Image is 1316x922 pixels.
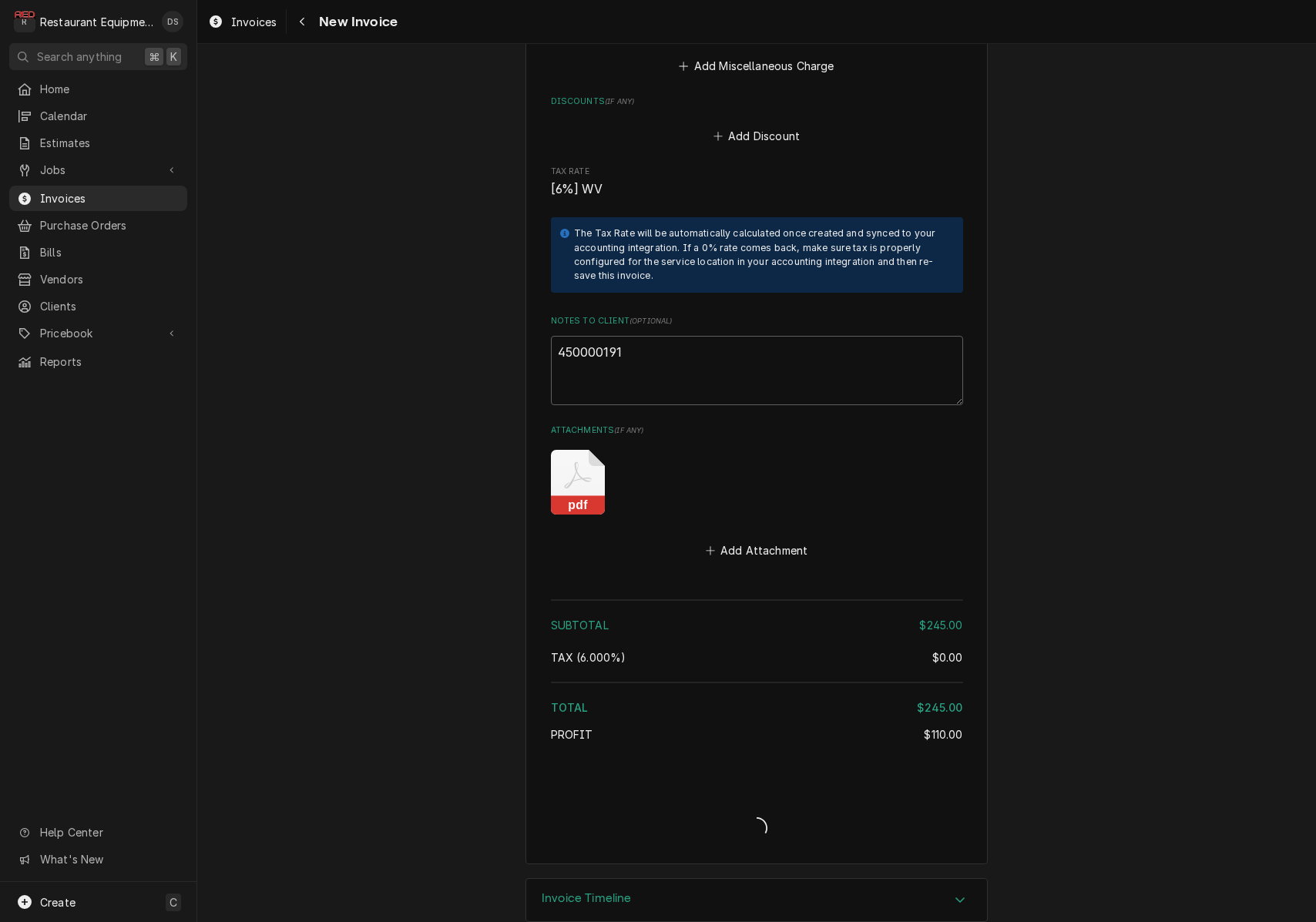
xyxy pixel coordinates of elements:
div: $245.00 [917,699,962,716]
span: Create [40,896,76,909]
span: Total [551,701,589,714]
span: Purchase Orders [40,217,180,233]
button: Navigate back [290,9,314,34]
span: C [170,894,177,910]
span: Loading... [746,813,767,845]
span: Vendors [40,271,180,287]
span: Profit [551,728,593,741]
div: Amount Summary [551,594,963,753]
div: R [14,11,35,32]
div: DS [162,11,183,32]
a: Go to What's New [9,847,187,872]
a: Purchase Orders [9,213,187,238]
span: $110.00 [924,728,962,741]
span: ( if any ) [614,426,643,434]
button: Add Miscellaneous Charge [676,55,837,77]
a: Go to Jobs [9,157,187,183]
label: Attachments [551,424,963,437]
span: Jobs [40,162,156,178]
span: Tax Rate [551,180,963,199]
span: Calendar [40,108,180,124]
span: Pricebook [40,325,156,341]
textarea: 450000191 [551,336,963,405]
div: Total [551,699,963,716]
div: Notes to Client [551,315,963,405]
label: Notes to Client [551,315,963,327]
span: [6%] West Virginia State [551,651,626,664]
span: What's New [40,851,178,867]
div: Tax Rate [551,166,963,199]
span: Home [40,81,180,97]
div: Derek Stewart's Avatar [162,11,183,32]
a: Clients [9,293,187,319]
button: pdf [551,450,605,515]
span: Invoices [40,190,180,206]
div: Restaurant Equipment Diagnostics's Avatar [14,11,35,32]
span: Search anything [37,49,122,65]
a: Calendar [9,103,187,129]
span: Subtotal [551,619,609,632]
span: Reports [40,354,180,370]
a: Estimates [9,130,187,156]
span: ⌘ [149,49,159,65]
span: Invoices [231,14,277,30]
div: Trip Charges, Diagnostic Fees, etc. [551,26,963,77]
a: Go to Help Center [9,820,187,845]
span: Clients [40,298,180,314]
div: Attachments [551,424,963,562]
h3: Invoice Timeline [542,891,632,906]
div: Profit [551,726,963,743]
button: Search anything⌘K [9,43,187,70]
div: Subtotal [551,617,963,633]
span: K [170,49,177,65]
span: [6%] WV [551,182,603,196]
button: Accordion Details Expand Trigger [526,879,987,922]
span: Bills [40,244,180,260]
div: Discounts [551,96,963,146]
span: Help Center [40,824,178,840]
div: Accordion Header [526,879,987,922]
span: New Invoice [314,12,398,32]
span: ( if any ) [605,97,634,106]
span: Estimates [40,135,180,151]
label: Discounts [551,96,963,108]
button: Add Attachment [703,540,811,562]
span: ( optional ) [629,317,673,325]
a: Invoices [202,9,283,35]
button: Add Discount [710,125,802,146]
div: The Tax Rate will be automatically calculated once created and synced to your accounting integrat... [574,226,948,283]
a: Bills [9,240,187,265]
div: $245.00 [919,617,962,633]
div: $0.00 [932,649,963,666]
a: Home [9,76,187,102]
div: Restaurant Equipment Diagnostics [40,14,153,30]
a: Vendors [9,267,187,292]
div: Tax [551,649,963,666]
a: Go to Pricebook [9,320,187,346]
a: Invoices [9,186,187,211]
a: Reports [9,349,187,374]
span: Tax Rate [551,166,963,178]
